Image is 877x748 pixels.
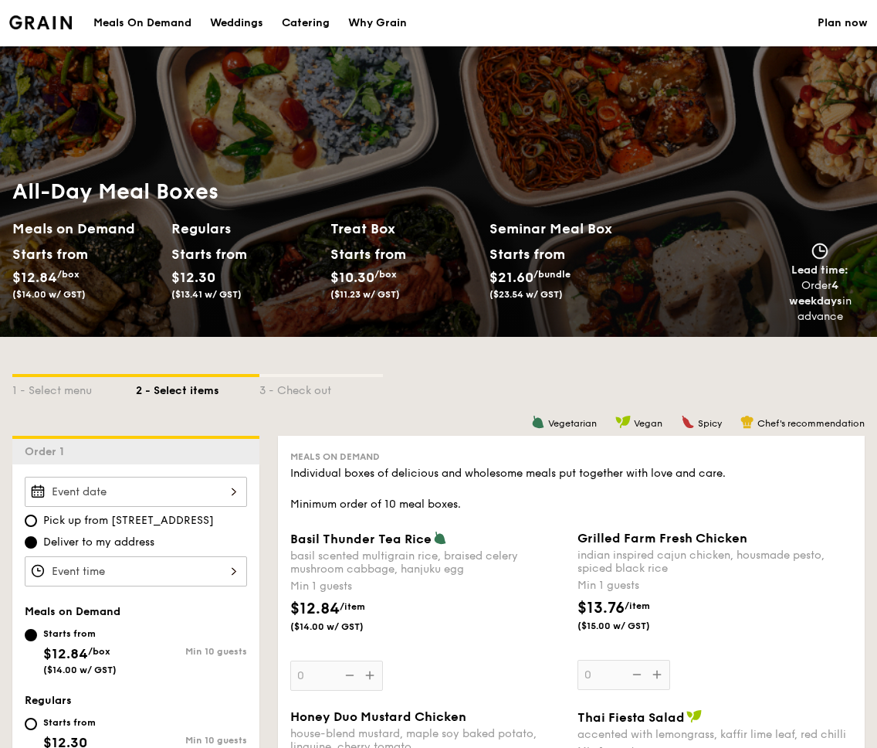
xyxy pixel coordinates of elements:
input: Event time [25,556,247,586]
span: $12.84 [290,600,340,618]
img: Grain [9,15,72,29]
span: $12.84 [43,645,88,662]
span: $12.84 [12,269,57,286]
input: Deliver to my address [25,536,37,549]
div: Min 1 guests [290,579,565,594]
input: Event date [25,477,247,507]
span: /bundle [533,269,571,280]
div: 2 - Select items [136,377,259,399]
span: Meals on Demand [25,605,120,618]
span: $12.30 [171,269,215,286]
div: accented with lemongrass, kaffir lime leaf, red chilli [577,728,852,741]
a: Logotype [9,15,72,29]
span: Spicy [698,418,722,429]
span: ($23.54 w/ GST) [489,289,563,300]
h2: Meals on Demand [12,218,159,240]
div: Min 10 guests [136,646,247,657]
input: Starts from$12.84/box($14.00 w/ GST)Min 10 guests [25,629,37,641]
span: Meals on Demand [290,451,380,462]
div: Starts from [43,716,113,729]
span: $21.60 [489,269,533,286]
span: /box [57,269,80,280]
div: 1 - Select menu [12,377,136,399]
span: $10.30 [330,269,374,286]
span: ($11.23 w/ GST) [330,289,400,300]
div: basil scented multigrain rice, braised celery mushroom cabbage, hanjuku egg [290,549,565,576]
span: Basil Thunder Tea Rice [290,532,432,546]
img: icon-vegetarian.fe4039eb.svg [433,531,447,545]
span: ($13.41 w/ GST) [171,289,242,300]
span: /box [88,646,110,657]
span: Pick up from [STREET_ADDRESS] [43,513,214,529]
img: icon-vegan.f8ff3823.svg [615,415,631,429]
div: Min 10 guests [136,735,247,746]
span: Vegan [634,418,662,429]
span: Order 1 [25,445,70,458]
div: Min 1 guests [577,578,852,593]
span: Lead time: [791,263,848,277]
img: icon-vegan.f8ff3823.svg [686,709,702,723]
span: Thai Fiesta Salad [577,710,685,725]
div: Starts from [43,627,117,640]
span: ($14.00 w/ GST) [43,665,117,675]
div: Starts from [171,243,239,266]
span: ($15.00 w/ GST) [577,620,680,632]
div: 3 - Check out [259,377,383,399]
input: Starts from$12.30($13.41 w/ GST)Min 10 guests [25,718,37,730]
span: Honey Duo Mustard Chicken [290,709,466,724]
img: icon-vegetarian.fe4039eb.svg [531,415,545,429]
span: Vegetarian [548,418,597,429]
span: $13.76 [577,599,625,617]
div: Starts from [12,243,80,266]
div: indian inspired cajun chicken, housmade pesto, spiced black rice [577,549,852,575]
img: icon-clock.2db775ea.svg [808,243,831,260]
span: ($14.00 w/ GST) [290,620,393,633]
div: Starts from [489,243,563,266]
span: Grilled Farm Fresh Chicken [577,531,747,546]
span: Chef's recommendation [757,418,865,429]
img: icon-chef-hat.a58ddaea.svg [740,415,754,429]
span: /item [340,601,365,612]
h2: Treat Box [330,218,477,240]
h2: Regulars [171,218,318,240]
span: Regulars [25,694,72,707]
h1: All-Day Meal Boxes [12,178,648,206]
div: Order in advance [769,278,871,325]
img: icon-spicy.37a8142b.svg [681,415,695,429]
span: ($14.00 w/ GST) [12,289,86,300]
input: Pick up from [STREET_ADDRESS] [25,515,37,527]
h2: Seminar Meal Box [489,218,648,240]
span: /item [625,600,650,611]
span: Deliver to my address [43,535,154,550]
div: Individual boxes of delicious and wholesome meals put together with love and care. Minimum order ... [290,466,852,512]
span: /box [374,269,397,280]
div: Starts from [330,243,398,266]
